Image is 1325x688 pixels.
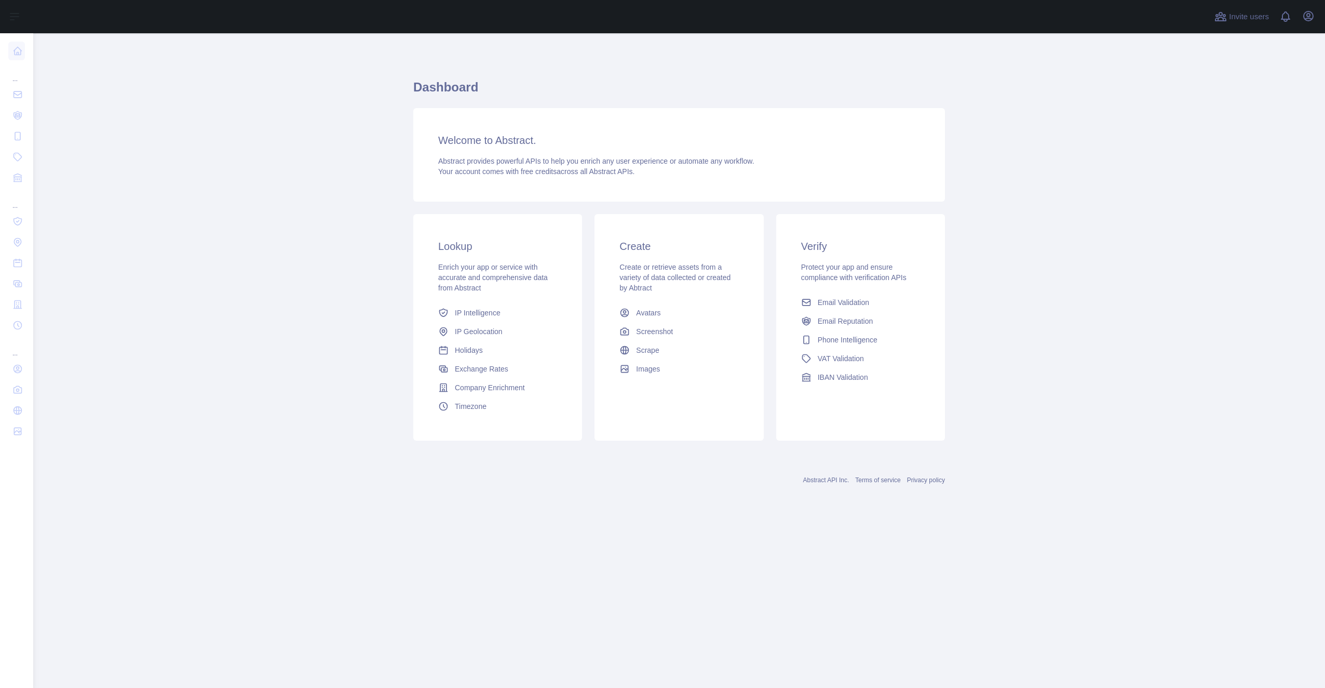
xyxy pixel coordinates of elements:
[455,345,483,355] span: Holidays
[615,341,742,360] a: Scrape
[455,364,508,374] span: Exchange Rates
[615,360,742,378] a: Images
[434,397,561,416] a: Timezone
[438,263,548,292] span: Enrich your app or service with accurate and comprehensive data from Abstract
[803,477,849,484] a: Abstract API Inc.
[818,335,877,345] span: Phone Intelligence
[434,360,561,378] a: Exchange Rates
[1212,8,1271,25] button: Invite users
[619,263,731,292] span: Create or retrieve assets from a variety of data collected or created by Abtract
[615,303,742,322] a: Avatars
[8,189,25,210] div: ...
[521,167,557,176] span: free credits
[434,378,561,397] a: Company Enrichment
[797,368,924,387] a: IBAN Validation
[455,382,525,393] span: Company Enrichment
[413,79,945,104] h1: Dashboard
[855,477,900,484] a: Terms of service
[818,297,869,308] span: Email Validation
[797,330,924,349] a: Phone Intelligence
[636,326,673,337] span: Screenshot
[615,322,742,341] a: Screenshot
[797,312,924,330] a: Email Reputation
[619,239,738,254] h3: Create
[818,353,864,364] span: VAT Validation
[8,62,25,83] div: ...
[636,308,660,318] span: Avatars
[438,239,557,254] h3: Lookup
[455,326,503,337] span: IP Geolocation
[434,303,561,322] a: IP Intelligence
[636,364,660,374] span: Images
[1229,11,1269,23] span: Invite users
[438,157,754,165] span: Abstract provides powerful APIs to help you enrich any user experience or automate any workflow.
[797,349,924,368] a: VAT Validation
[434,341,561,360] a: Holidays
[455,308,501,318] span: IP Intelligence
[907,477,945,484] a: Privacy policy
[438,167,634,176] span: Your account comes with across all Abstract APIs.
[455,401,486,412] span: Timezone
[801,263,907,282] span: Protect your app and ensure compliance with verification APIs
[438,133,920,148] h3: Welcome to Abstract.
[797,293,924,312] a: Email Validation
[434,322,561,341] a: IP Geolocation
[818,316,873,326] span: Email Reputation
[8,337,25,358] div: ...
[636,345,659,355] span: Scrape
[818,372,868,382] span: IBAN Validation
[801,239,920,254] h3: Verify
